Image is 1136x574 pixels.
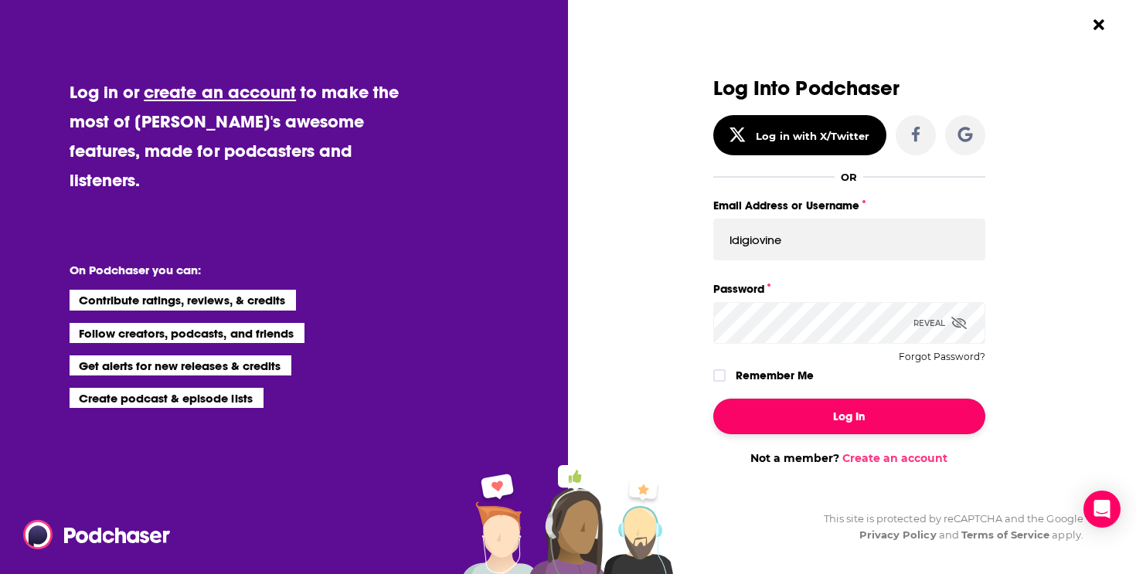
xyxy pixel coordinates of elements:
[23,520,159,549] a: Podchaser - Follow, Share and Rate Podcasts
[756,130,869,142] div: Log in with X/Twitter
[713,451,985,465] div: Not a member?
[70,355,291,375] li: Get alerts for new releases & credits
[1084,10,1114,39] button: Close Button
[1083,491,1121,528] div: Open Intercom Messenger
[811,511,1083,543] div: This site is protected by reCAPTCHA and the Google and apply.
[842,451,947,465] a: Create an account
[70,290,297,310] li: Contribute ratings, reviews, & credits
[713,399,985,434] button: Log In
[70,263,379,277] li: On Podchaser you can:
[736,365,814,385] label: Remember Me
[23,520,172,549] img: Podchaser - Follow, Share and Rate Podcasts
[713,219,985,260] input: Email Address or Username
[70,323,305,343] li: Follow creators, podcasts, and friends
[899,352,985,362] button: Forgot Password?
[713,115,886,155] button: Log in with X/Twitter
[841,171,857,183] div: OR
[70,388,264,408] li: Create podcast & episode lists
[713,279,985,299] label: Password
[859,528,937,541] a: Privacy Policy
[144,81,296,103] a: create an account
[713,195,985,216] label: Email Address or Username
[961,528,1050,541] a: Terms of Service
[713,77,985,100] h3: Log Into Podchaser
[913,302,967,344] div: Reveal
